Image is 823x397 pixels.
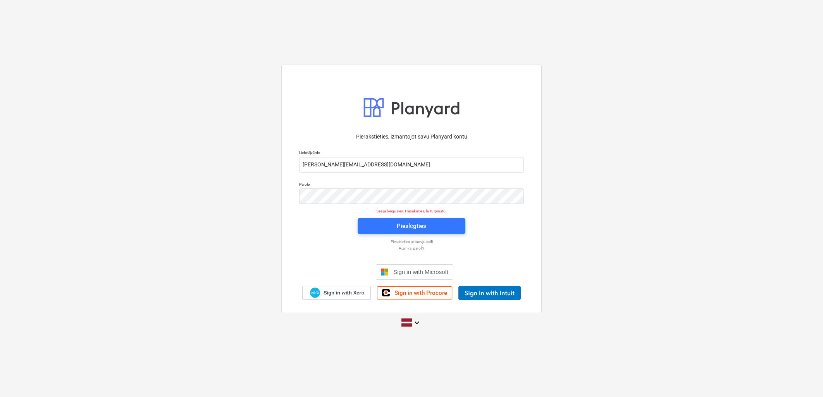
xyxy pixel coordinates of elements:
[358,218,465,234] button: Pieslēgties
[299,133,524,141] p: Pierakstieties, izmantojot savu Planyard kontu
[394,289,447,296] span: Sign in with Procore
[397,221,426,231] div: Pieslēgties
[299,150,524,157] p: Lietotājvārds
[381,268,389,276] img: Microsoft logo
[302,286,371,299] a: Sign in with Xero
[295,246,528,251] a: Aizmirsi paroli?
[324,289,364,296] span: Sign in with Xero
[299,157,524,173] input: Lietotājvārds
[310,287,320,298] img: Xero logo
[294,209,529,214] p: Sesija beigusies. Piesakieties, lai turpinātu.
[377,286,452,299] a: Sign in with Procore
[393,269,448,275] span: Sign in with Microsoft
[412,318,422,327] i: keyboard_arrow_down
[299,182,524,188] p: Parole
[295,239,528,244] a: Piesakieties ar burvju saiti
